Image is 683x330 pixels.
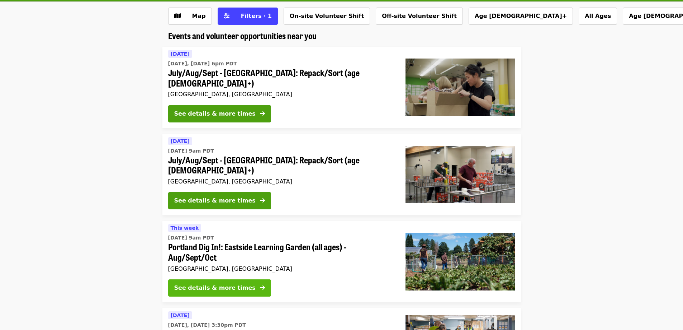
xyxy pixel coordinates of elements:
[192,13,206,19] span: Map
[168,105,271,122] button: See details & more times
[168,155,394,176] span: July/Aug/Sept - [GEOGRAPHIC_DATA]: Repack/Sort (age [DEMOGRAPHIC_DATA]+)
[171,225,199,231] span: This week
[171,138,190,144] span: [DATE]
[162,134,521,215] a: See details for "July/Aug/Sept - Portland: Repack/Sort (age 16+)"
[405,233,515,291] img: Portland Dig In!: Eastside Learning Garden (all ages) - Aug/Sept/Oct organized by Oregon Food Bank
[260,284,265,291] i: arrow-right icon
[405,59,515,116] img: July/Aug/Sept - Portland: Repack/Sort (age 8+) organized by Oregon Food Bank
[168,147,214,155] time: [DATE] 9am PDT
[241,13,272,19] span: Filters · 1
[168,29,317,42] span: Events and volunteer opportunities near you
[224,13,229,19] i: sliders-h icon
[174,284,256,292] div: See details & more times
[162,47,521,128] a: See details for "July/Aug/Sept - Portland: Repack/Sort (age 8+)"
[168,321,246,329] time: [DATE], [DATE] 3:30pm PDT
[174,13,181,19] i: map icon
[469,8,573,25] button: Age [DEMOGRAPHIC_DATA]+
[168,68,394,88] span: July/Aug/Sept - [GEOGRAPHIC_DATA]: Repack/Sort (age [DEMOGRAPHIC_DATA]+)
[284,8,370,25] button: On-site Volunteer Shift
[168,91,394,98] div: [GEOGRAPHIC_DATA], [GEOGRAPHIC_DATA]
[260,110,265,117] i: arrow-right icon
[168,242,394,262] span: Portland Dig In!: Eastside Learning Garden (all ages) - Aug/Sept/Oct
[168,60,237,68] time: [DATE], [DATE] 6pm PDT
[218,8,278,25] button: Filters (1 selected)
[168,234,214,242] time: [DATE] 9am PDT
[168,279,271,297] button: See details & more times
[168,265,394,272] div: [GEOGRAPHIC_DATA], [GEOGRAPHIC_DATA]
[168,8,212,25] button: Show map view
[376,8,463,25] button: Off-site Volunteer Shift
[405,146,515,203] img: July/Aug/Sept - Portland: Repack/Sort (age 16+) organized by Oregon Food Bank
[168,178,394,185] div: [GEOGRAPHIC_DATA], [GEOGRAPHIC_DATA]
[171,51,190,57] span: [DATE]
[171,312,190,318] span: [DATE]
[168,192,271,209] button: See details & more times
[174,196,256,205] div: See details & more times
[162,221,521,302] a: See details for "Portland Dig In!: Eastside Learning Garden (all ages) - Aug/Sept/Oct"
[579,8,617,25] button: All Ages
[260,197,265,204] i: arrow-right icon
[174,110,256,118] div: See details & more times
